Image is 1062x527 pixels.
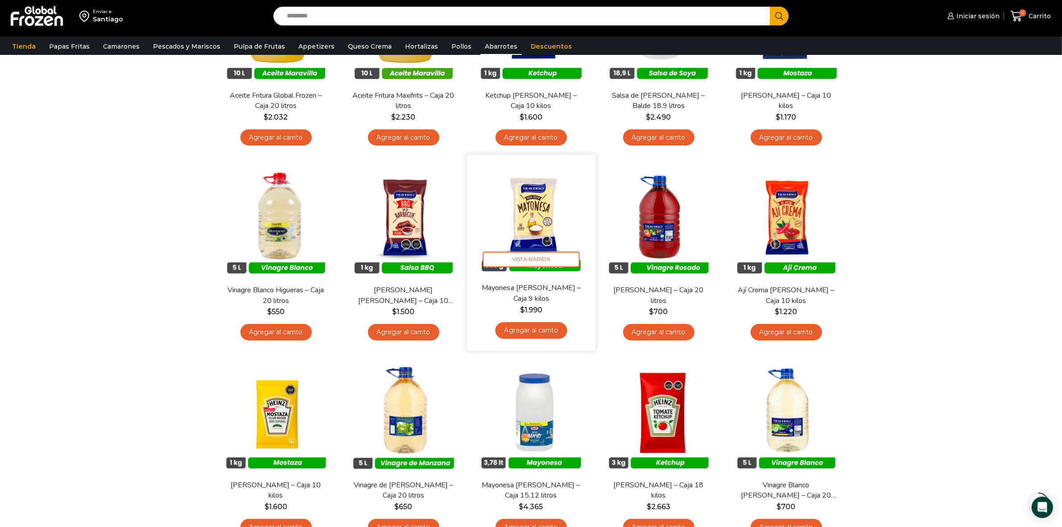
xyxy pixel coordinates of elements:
[647,502,651,511] span: $
[224,480,327,501] a: [PERSON_NAME] – Caja 10 kilos
[149,38,225,55] a: Pescados y Mariscos
[519,502,524,511] span: $
[93,8,123,15] div: Enviar a
[395,502,413,511] bdi: 650
[343,38,396,55] a: Queso Crema
[945,7,1000,25] a: Iniciar sesión
[224,91,327,111] a: Aceite Fritura Global Frozen – Caja 20 litros
[526,38,576,55] a: Descuentos
[520,113,524,121] span: $
[647,502,670,511] bdi: 2.663
[483,252,579,267] span: Vista Rápida
[649,307,668,316] bdi: 700
[519,502,543,511] bdi: 4.365
[99,38,144,55] a: Camarones
[1019,9,1026,17] span: 0
[352,480,455,501] a: Vinagre de [PERSON_NAME] – Caja 20 litros
[393,307,397,316] span: $
[395,502,399,511] span: $
[479,283,583,304] a: Mayonesa [PERSON_NAME] – Caja 9 kilos
[607,285,710,306] a: [PERSON_NAME] – Caja 20 litros
[646,113,651,121] span: $
[607,91,710,111] a: Salsa de [PERSON_NAME] – Balde 18.9 litros
[264,502,287,511] bdi: 1.600
[735,91,837,111] a: [PERSON_NAME] – Caja 10 kilos
[1032,497,1053,518] div: Open Intercom Messenger
[776,113,797,121] bdi: 1.170
[520,113,542,121] bdi: 1.600
[368,129,439,146] a: Agregar al carrito: “Aceite Fritura Maxifrits - Caja 20 litros”
[267,307,272,316] span: $
[646,113,671,121] bdi: 2.490
[224,285,327,306] a: Vinagre Blanco Higueras – Caja 20 litros
[751,324,822,340] a: Agregar al carrito: “Ají Crema Traverso - Caja 10 kilos”
[649,307,654,316] span: $
[776,113,781,121] span: $
[267,307,285,316] bdi: 550
[623,324,694,340] a: Agregar al carrito: “Vinagre Rosado Traverso - Caja 20 litros”
[1026,12,1051,21] span: Carrito
[496,129,567,146] a: Agregar al carrito: “Ketchup Traverso - Caja 10 kilos”
[1008,6,1053,27] a: 0 Carrito
[479,480,582,501] a: Mayonesa [PERSON_NAME] – Caja 15,12 litros
[447,38,476,55] a: Pollos
[264,113,269,121] span: $
[352,285,455,306] a: [PERSON_NAME] [PERSON_NAME] – Caja 10 kilos
[8,38,40,55] a: Tienda
[479,91,582,111] a: Ketchup [PERSON_NAME] – Caja 10 kilos
[495,322,567,339] a: Agregar al carrito: “Mayonesa Traverso - Caja 9 kilos”
[294,38,339,55] a: Appetizers
[264,502,269,511] span: $
[393,307,415,316] bdi: 1.500
[480,38,522,55] a: Abarrotes
[79,8,93,24] img: address-field-icon.svg
[775,307,798,316] bdi: 1.220
[520,306,542,314] bdi: 1.990
[777,502,796,511] bdi: 700
[401,38,442,55] a: Hortalizas
[775,307,780,316] span: $
[954,12,1000,21] span: Iniciar sesión
[751,129,822,146] a: Agregar al carrito: “Mostaza Traverso - Caja 10 kilos”
[735,285,837,306] a: Ají Crema [PERSON_NAME] – Caja 10 kilos
[45,38,94,55] a: Papas Fritas
[93,15,123,24] div: Santiago
[623,129,694,146] a: Agregar al carrito: “Salsa de Soya Kikkoman - Balde 18.9 litros”
[607,480,710,501] a: [PERSON_NAME] – Caja 18 kilos
[392,113,396,121] span: $
[770,7,789,25] button: Search button
[368,324,439,340] a: Agregar al carrito: “Salsa Barbacue Traverso - Caja 10 kilos”
[240,324,312,340] a: Agregar al carrito: “Vinagre Blanco Higueras - Caja 20 litros”
[352,91,455,111] a: Aceite Fritura Maxifrits – Caja 20 litros
[229,38,289,55] a: Pulpa de Frutas
[392,113,416,121] bdi: 2.230
[520,306,524,314] span: $
[777,502,781,511] span: $
[240,129,312,146] a: Agregar al carrito: “Aceite Fritura Global Frozen – Caja 20 litros”
[264,113,288,121] bdi: 2.032
[735,480,837,501] a: Vinagre Blanco [PERSON_NAME] – Caja 20 litros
